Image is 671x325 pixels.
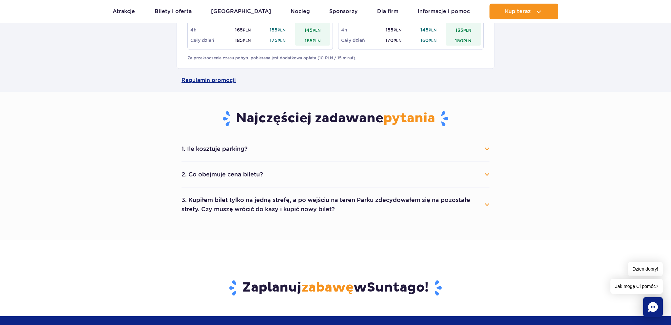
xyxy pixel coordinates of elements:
[155,4,192,19] a: Bilety i oferta
[341,35,376,46] td: Cały dzień
[291,4,310,19] a: Nocleg
[610,279,663,294] span: Jak mogę Ci pomóc?
[393,38,401,43] small: PLN
[446,35,481,46] td: 150
[418,4,470,19] a: Informacje i pomoc
[182,110,489,127] h3: Najczęściej zadawane
[463,28,471,33] small: PLN
[505,9,531,14] span: Kup teraz
[190,25,225,35] td: 4h
[211,4,271,19] a: [GEOGRAPHIC_DATA]
[182,193,489,216] button: 3. Kupiłem bilet tylko na jedną strefę, a po wejściu na teren Parku zdecydowałem się na pozostałe...
[383,110,435,127] span: pytania
[628,262,663,276] span: Dzień dobry!
[393,28,401,32] small: PLN
[243,28,251,32] small: PLN
[225,35,260,46] td: 185
[187,55,484,61] p: Za przekroczenie czasu pobytu pobierana jest dodatkowa opłata (10 PLN / 15 minut).
[367,279,425,296] span: Suntago
[260,35,295,46] td: 175
[295,25,330,35] td: 145
[295,35,330,46] td: 165
[260,25,295,35] td: 155
[376,25,411,35] td: 155
[144,279,527,296] h3: Zaplanuj w !
[113,4,135,19] a: Atrakcje
[278,28,285,32] small: PLN
[376,35,411,46] td: 170
[313,38,320,43] small: PLN
[463,38,471,43] small: PLN
[429,38,436,43] small: PLN
[329,4,357,19] a: Sponsorzy
[313,28,320,33] small: PLN
[278,38,285,43] small: PLN
[243,38,251,43] small: PLN
[225,25,260,35] td: 165
[446,25,481,35] td: 135
[411,25,446,35] td: 145
[182,142,489,156] button: 1. Ile kosztuje parking?
[301,279,354,296] span: zabawę
[182,69,489,92] a: Regulamin promocji
[643,297,663,317] div: Chat
[411,35,446,46] td: 160
[190,35,225,46] td: Cały dzień
[182,167,489,182] button: 2. Co obejmuje cena biletu?
[429,28,436,32] small: PLN
[489,4,558,19] button: Kup teraz
[341,25,376,35] td: 4h
[377,4,398,19] a: Dla firm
